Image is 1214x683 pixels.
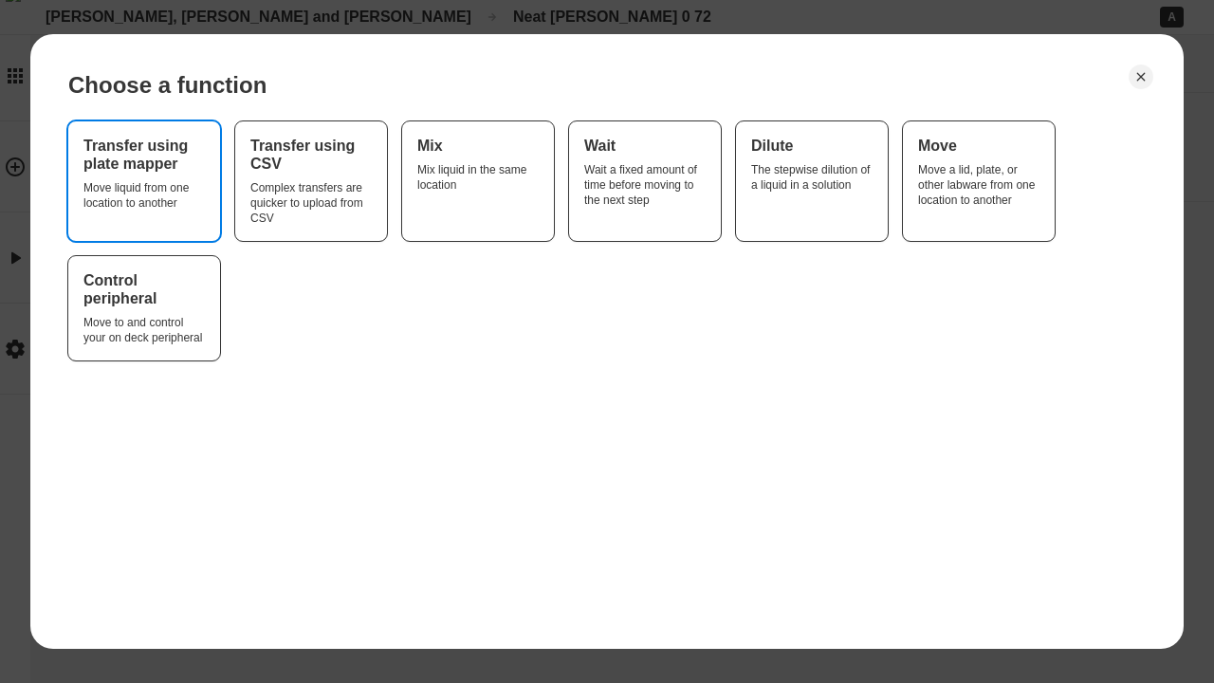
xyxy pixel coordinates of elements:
button: Close [1129,65,1153,89]
div: Transfer using CSV [250,137,372,173]
button: DiluteThe stepwise dilution of a liquid in a solution [736,121,888,241]
div: Mix [417,137,539,155]
div: Wait a fixed amount of time before moving to the next step [584,162,706,208]
button: Transfer using plate mapperMove liquid from one location to another [68,121,220,241]
div: The stepwise dilution of a liquid in a solution [751,162,873,193]
button: MixMix liquid in the same location [402,121,554,241]
div: Mix liquid in the same location [417,162,539,193]
button: Transfer using CSVComplex transfers are quicker to upload from CSV [235,121,387,241]
button: Control peripheralMove to and control your on deck peripheral [68,256,220,360]
div: Move a lid, plate, or other labware from one location to another [918,162,1039,208]
div: Control peripheral [83,271,205,307]
button: MoveMove a lid, plate, or other labware from one location to another [903,121,1055,241]
div: Move to and control your on deck peripheral [83,315,205,345]
div: Choose a function [68,72,267,99]
div: Dilute [751,137,873,155]
button: WaitWait a fixed amount of time before moving to the next step [569,121,721,241]
div: Wait [584,137,706,155]
div: Complex transfers are quicker to upload from CSV [250,180,372,226]
div: Move [918,137,1039,155]
div: Move liquid from one location to another [83,180,205,211]
div: Transfer using plate mapper [83,137,205,173]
